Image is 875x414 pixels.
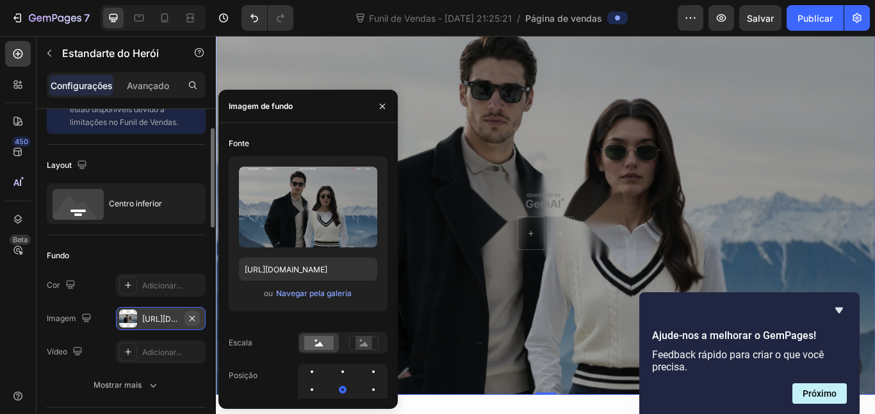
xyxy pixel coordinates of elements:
[47,374,206,397] button: Mostrar mais
[142,347,182,357] font: Adicionar...
[94,380,142,390] font: Mostrar mais
[276,288,352,298] font: Navegar pela galeria
[109,199,162,208] font: Centro inferior
[216,36,875,414] iframe: Área de design
[5,5,95,31] button: 7
[241,5,293,31] div: Desfazer/Refazer
[652,349,824,373] font: Feedback rápido para criar o que você precisa.
[62,47,159,60] font: Estandarte do Herói
[47,313,76,323] font: Imagem
[142,314,225,324] font: [URL][DOMAIN_NAME]
[797,13,833,24] font: Publicar
[652,328,847,344] h2: Ajude-nos a melhorar o GemPages!
[127,80,169,91] font: Avançado
[47,160,72,170] font: Layout
[747,13,774,24] font: Salvar
[62,46,171,61] p: Estandarte do Herói
[70,92,178,127] font: Algumas configurações não estão disponíveis devido a limitações no Funil de Vendas.
[229,138,249,148] font: Fonte
[142,281,182,290] font: Adicionar...
[831,302,847,318] button: Ocultar pesquisa
[47,251,69,260] font: Fundo
[652,329,816,342] font: Ajude-nos a melhorar o GemPages!
[792,383,847,404] button: Próxima pergunta
[13,235,28,244] font: Beta
[84,12,90,24] font: 7
[525,13,602,24] font: Página de vendas
[239,167,377,247] img: imagem de pré-visualização
[47,347,67,356] font: Vídeo
[229,338,252,347] font: Escala
[229,101,293,111] font: Imagem de fundo
[229,370,258,380] font: Posição
[739,5,781,31] button: Salvar
[787,5,844,31] button: Publicar
[239,258,377,281] input: https://example.com/image.jpg
[15,137,28,146] font: 450
[264,288,273,298] font: ou
[803,388,837,399] font: Próximo
[517,13,520,24] font: /
[652,302,847,404] div: Ajude-nos a melhorar o GemPages!
[275,287,352,300] button: Navegar pela galeria
[51,80,113,91] font: Configurações
[47,280,60,290] font: Cor
[369,13,512,24] font: Funil de Vendas - [DATE] 21:25:21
